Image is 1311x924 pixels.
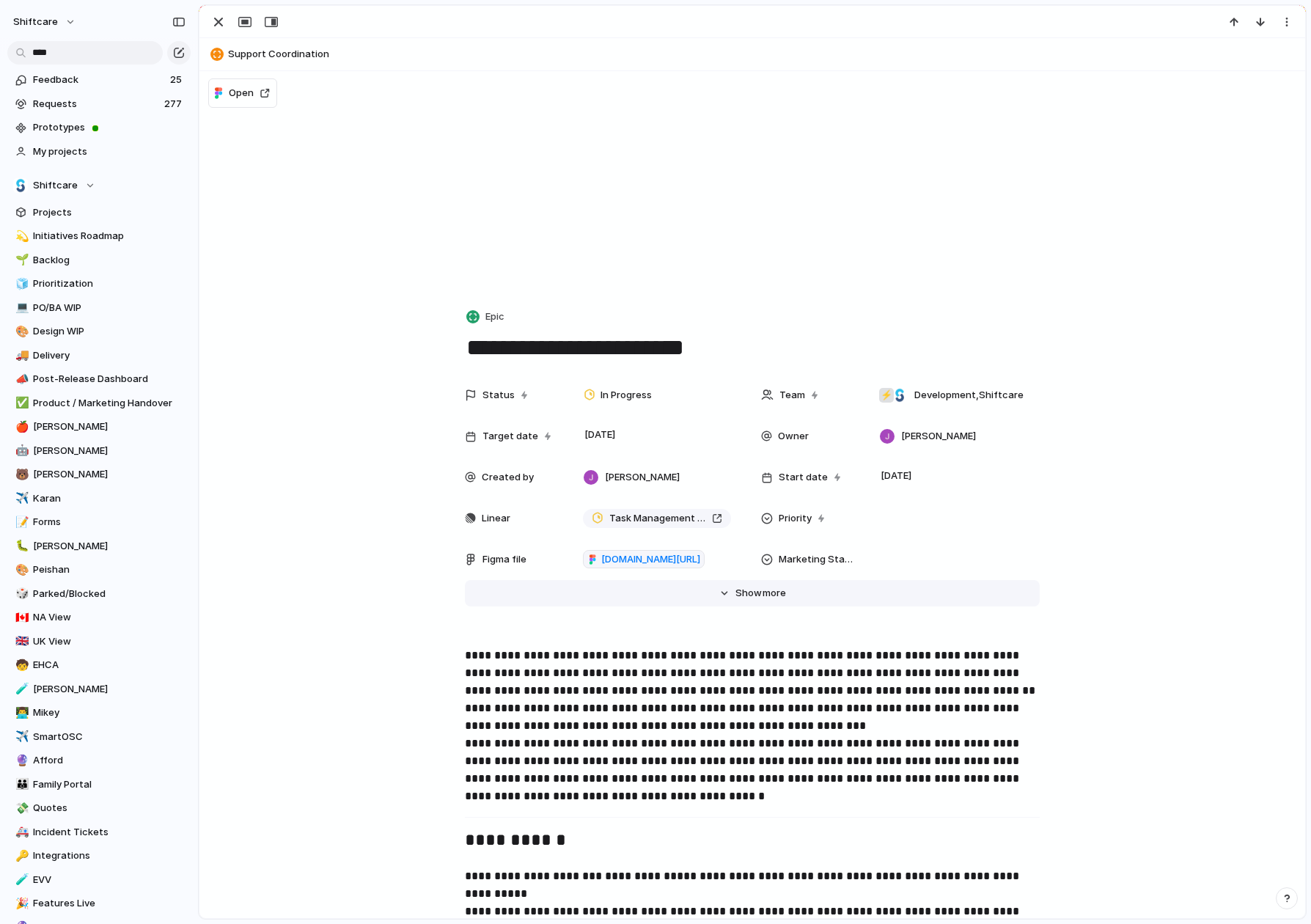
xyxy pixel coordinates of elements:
a: Requests277 [7,93,191,115]
div: 💻 [15,299,26,316]
div: 🔮 [15,752,26,769]
a: 🎲Parked/Blocked [7,583,191,605]
span: Quotes [33,801,186,815]
span: Peishan [33,562,186,577]
a: 📣Post-Release Dashboard [7,368,191,390]
button: 🐛 [13,539,28,554]
button: 🔑 [13,848,28,863]
span: Incident Tickets [33,825,186,840]
span: Show [735,586,762,601]
div: 🧒 [15,657,26,674]
span: Integrations [33,848,186,863]
span: [PERSON_NAME] [33,682,186,697]
div: 🧊Prioritization [7,273,191,295]
span: Development , Shiftcare [914,388,1024,403]
div: 💫 [15,228,26,245]
button: ✅ [13,396,28,411]
button: 📝 [13,515,28,529]
a: 🔮Afford [7,749,191,771]
span: NA View [33,610,186,625]
span: [PERSON_NAME] [33,419,186,434]
span: In Progress [601,388,652,403]
span: Team [779,388,805,403]
div: 🎨 [15,562,26,579]
span: EVV [33,873,186,887]
div: 🐻 [15,466,26,483]
div: 👪Family Portal [7,774,191,796]
button: 👨‍💻 [13,705,28,720]
a: 🎉Features Live [7,892,191,914]
a: 🍎[PERSON_NAME] [7,416,191,438]
span: Task Management phase 1 [609,511,706,526]
a: 🧪[PERSON_NAME] [7,678,191,700]
button: Open [208,78,277,108]
button: 🌱 [13,253,28,268]
span: SmartOSC [33,730,186,744]
button: 🧒 [13,658,28,672]
span: Initiatives Roadmap [33,229,186,243]
span: Feedback [33,73,166,87]
button: 🧪 [13,873,28,887]
div: 🚚 [15,347,26,364]
div: 🎉 [15,895,26,912]
div: 🚚Delivery [7,345,191,367]
span: [DATE] [877,467,916,485]
div: 🇬🇧 [15,633,26,650]
span: 25 [170,73,185,87]
div: 📣 [15,371,26,388]
span: Epic [485,309,504,324]
button: Support Coordination [206,43,1299,66]
a: Feedback25 [7,69,191,91]
a: 💻PO/BA WIP [7,297,191,319]
span: Target date [482,429,538,444]
button: ✈️ [13,730,28,744]
div: 🐛 [15,538,26,554]
div: 🧊 [15,276,26,293]
a: 💫Initiatives Roadmap [7,225,191,247]
div: 🇨🇦NA View [7,606,191,628]
span: Start date [779,470,828,485]
a: ✈️Karan [7,488,191,510]
span: [DOMAIN_NAME][URL] [601,552,700,567]
span: Priority [779,511,812,526]
a: 🐻[PERSON_NAME] [7,463,191,485]
span: Linear [482,511,510,526]
span: Requests [33,97,160,111]
span: Forms [33,515,186,529]
span: Prioritization [33,276,186,291]
button: Epic [463,307,509,328]
div: ⚡ [879,388,894,403]
button: 🤖 [13,444,28,458]
span: Open [229,86,254,100]
div: 🚑Incident Tickets [7,821,191,843]
button: 🇨🇦 [13,610,28,625]
div: 🤖 [15,442,26,459]
button: 🎨 [13,324,28,339]
a: 🎨Design WIP [7,320,191,342]
button: 🔮 [13,753,28,768]
a: 💸Quotes [7,797,191,819]
button: 💫 [13,229,28,243]
span: PO/BA WIP [33,301,186,315]
div: 👨‍💻 [15,705,26,722]
a: [DOMAIN_NAME][URL] [583,550,705,569]
span: Features Live [33,896,186,911]
div: 🤖[PERSON_NAME] [7,440,191,462]
span: [PERSON_NAME] [33,444,186,458]
div: 🍎 [15,419,26,436]
span: [PERSON_NAME] [33,467,186,482]
a: 🌱Backlog [7,249,191,271]
div: 📝Forms [7,511,191,533]
a: 🎨Peishan [7,559,191,581]
div: 🧪EVV [7,869,191,891]
div: ✈️ [15,728,26,745]
span: [PERSON_NAME] [901,429,976,444]
button: 🎉 [13,896,28,911]
div: 💸 [15,800,26,817]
